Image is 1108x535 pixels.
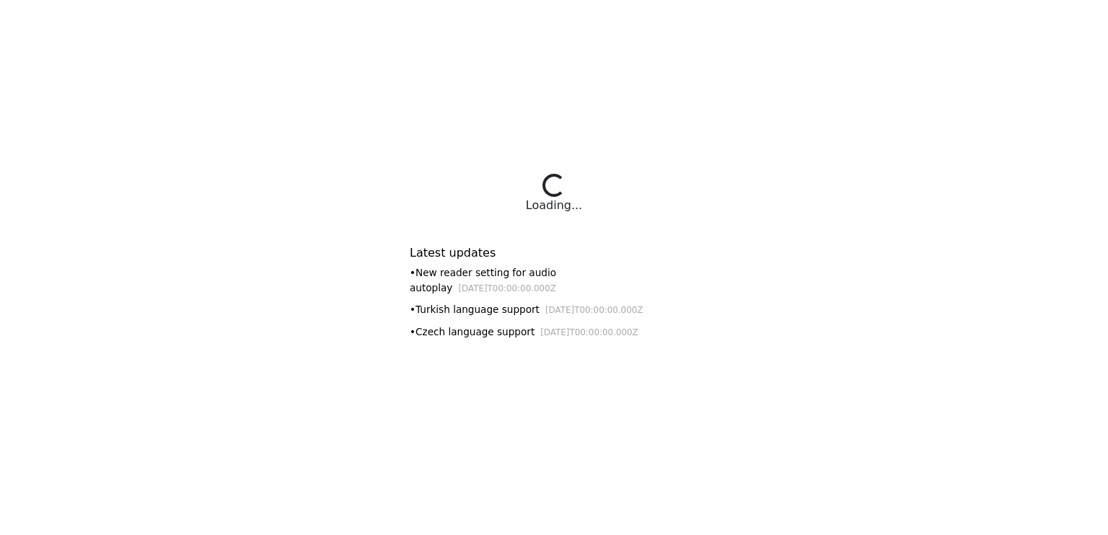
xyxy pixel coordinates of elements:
h6: Latest updates [410,246,698,260]
small: [DATE]T00:00:00.000Z [540,327,638,337]
small: [DATE]T00:00:00.000Z [545,305,643,315]
div: • Czech language support [410,324,698,340]
small: [DATE]T00:00:00.000Z [458,283,556,293]
div: • New reader setting for audio autoplay [410,265,698,295]
div: Loading... [526,197,582,214]
div: • Turkish language support [410,302,698,317]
